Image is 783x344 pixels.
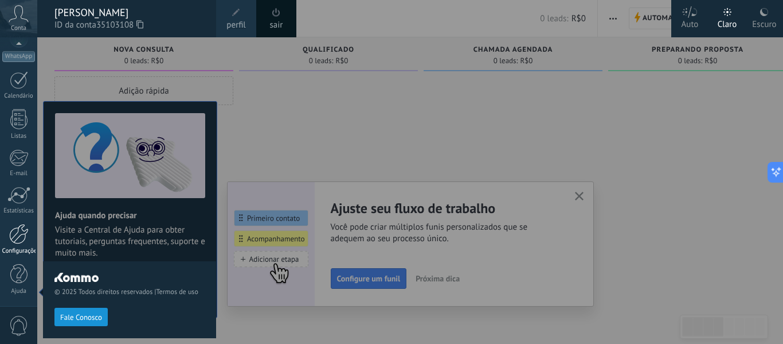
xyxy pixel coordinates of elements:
a: Termos de uso [156,288,198,296]
div: [PERSON_NAME] [54,6,205,19]
span: Conta [11,25,26,32]
div: Claro [718,7,737,37]
div: Calendário [2,92,36,100]
span: ID da conta [54,19,205,32]
div: Listas [2,133,36,140]
span: © 2025 Todos direitos reservados | [54,288,205,296]
a: Fale Conosco [54,312,108,321]
div: E-mail [2,170,36,177]
span: 35103108 [96,19,143,32]
span: Fale Conosco [60,314,102,322]
div: Estatísticas [2,207,36,215]
a: sair [270,19,283,32]
div: Auto [682,7,699,37]
div: Ajuda [2,288,36,295]
span: perfil [226,19,245,32]
div: Escuro [752,7,776,37]
div: Configurações [2,248,36,255]
div: WhatsApp [2,51,35,62]
button: Fale Conosco [54,308,108,326]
